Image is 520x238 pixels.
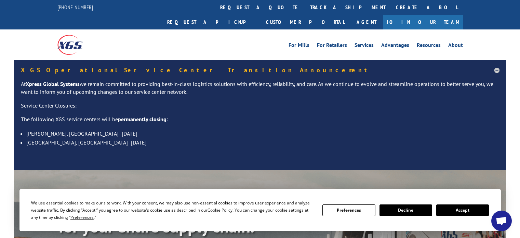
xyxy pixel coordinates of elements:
a: Services [355,42,374,50]
strong: Xpress Global Systems [26,80,80,87]
u: Service Center Closures: [21,102,77,109]
a: About [448,42,463,50]
a: Agent [350,15,383,29]
p: The following XGS service centers will be : [21,115,499,129]
h5: XGS Operational Service Center Transition Announcement [21,67,499,73]
a: For Retailers [317,42,347,50]
li: [GEOGRAPHIC_DATA], [GEOGRAPHIC_DATA]- [DATE] [26,138,499,147]
span: Cookie Policy [208,207,232,213]
a: Advantages [381,42,409,50]
button: Preferences [322,204,375,216]
a: Join Our Team [383,15,463,29]
p: At we remain committed to providing best-in-class logistics solutions with efficiency, reliabilit... [21,80,499,102]
div: Cookie Consent Prompt [19,189,501,231]
button: Decline [379,204,432,216]
button: Accept [436,204,489,216]
li: [PERSON_NAME], [GEOGRAPHIC_DATA]- [DATE] [26,129,499,138]
a: Open chat [491,211,512,231]
a: Customer Portal [261,15,350,29]
a: Resources [417,42,441,50]
a: For Mills [289,42,309,50]
span: Preferences [70,214,94,220]
div: We use essential cookies to make our site work. With your consent, we may also use non-essential ... [31,199,314,221]
a: [PHONE_NUMBER] [57,4,93,11]
a: Request a pickup [162,15,261,29]
strong: permanently closing [118,116,166,123]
